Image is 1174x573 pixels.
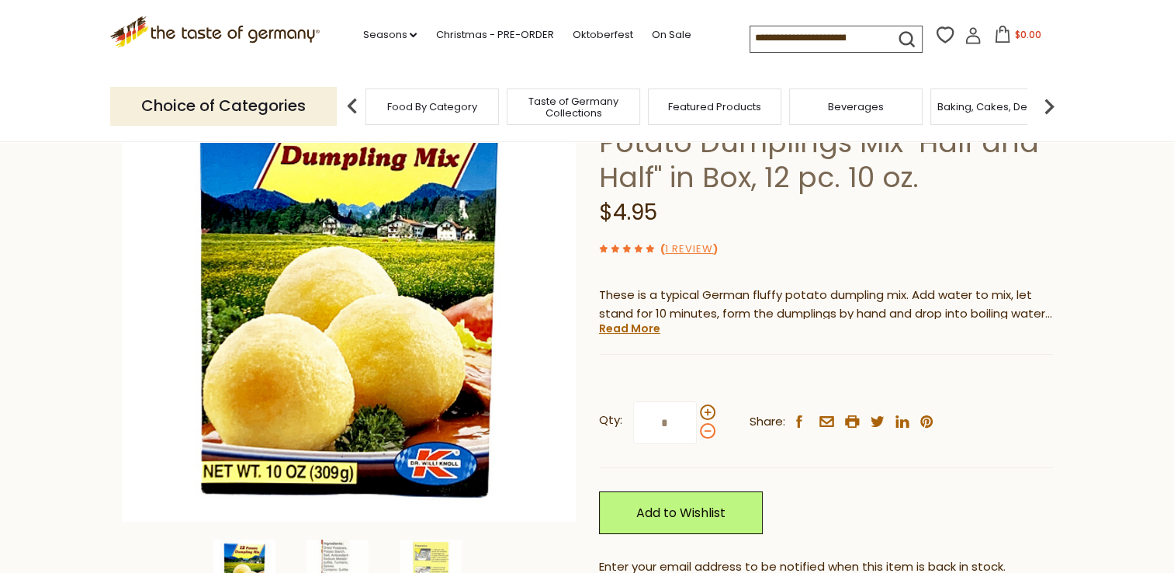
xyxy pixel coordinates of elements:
img: next arrow [1034,91,1065,122]
span: ( ) [660,241,718,256]
a: Baking, Cakes, Desserts [937,101,1058,113]
span: $4.95 [599,197,657,227]
img: Dr. Knoll German Potato Dumplings Mix "Half and Half" in Box, 12 pc. 10 oz. [122,68,576,522]
a: Add to Wishlist [599,491,763,534]
img: previous arrow [337,91,368,122]
input: Qty: [633,401,697,444]
span: $0.00 [1014,28,1041,41]
h1: [PERSON_NAME] German Potato Dumplings Mix "Half and Half" in Box, 12 pc. 10 oz. [599,90,1053,195]
a: On Sale [651,26,691,43]
p: Choice of Categories [110,87,337,125]
a: Read More [599,321,660,336]
a: Featured Products [668,101,761,113]
a: Christmas - PRE-ORDER [435,26,553,43]
p: These is a typical German fluffy potato dumpling mix. Add water to mix, let stand for 10 minutes,... [599,286,1053,325]
strong: Qty: [599,411,622,430]
a: Beverages [828,101,884,113]
button: $0.00 [985,26,1051,49]
a: 1 Review [665,241,713,258]
span: Share: [750,412,785,432]
a: Taste of Germany Collections [511,95,635,119]
a: Seasons [362,26,417,43]
a: Food By Category [387,101,477,113]
a: Oktoberfest [572,26,632,43]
